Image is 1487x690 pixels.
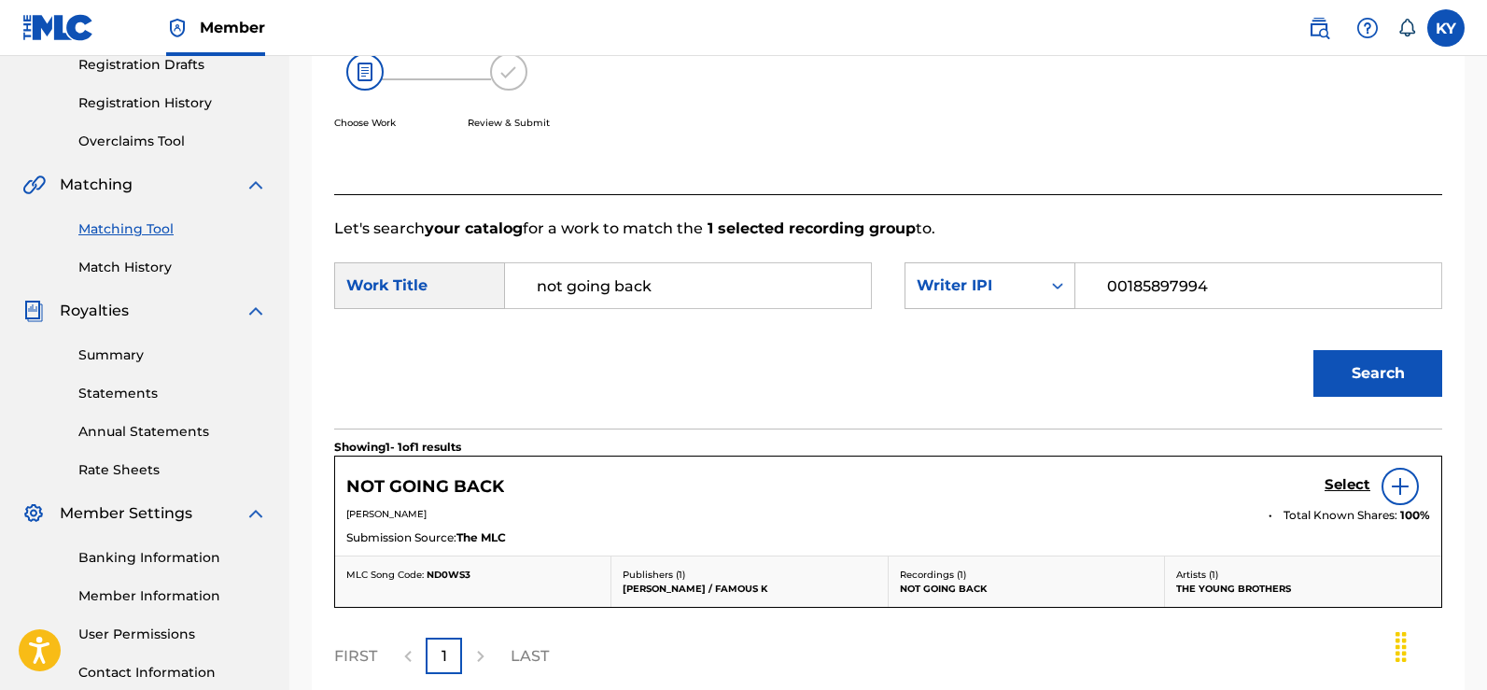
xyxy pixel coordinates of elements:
[78,384,267,403] a: Statements
[22,300,45,322] img: Royalties
[623,568,876,582] p: Publishers ( 1 )
[346,476,504,498] h5: NOT GOING BACK
[1400,507,1430,524] span: 100 %
[22,502,45,525] img: Member Settings
[78,55,267,75] a: Registration Drafts
[623,582,876,596] p: [PERSON_NAME] / FAMOUS K
[60,174,133,196] span: Matching
[900,568,1153,582] p: Recordings ( 1 )
[78,663,267,683] a: Contact Information
[60,502,192,525] span: Member Settings
[22,174,46,196] img: Matching
[1356,17,1379,39] img: help
[1313,350,1442,397] button: Search
[1300,9,1338,47] a: Public Search
[1389,475,1411,498] img: info
[78,625,267,644] a: User Permissions
[1308,17,1330,39] img: search
[1284,507,1400,524] span: Total Known Shares:
[78,548,267,568] a: Banking Information
[1386,619,1416,675] div: Drag
[245,502,267,525] img: expand
[78,219,267,239] a: Matching Tool
[78,345,267,365] a: Summary
[425,219,523,237] strong: your catalog
[334,240,1442,429] form: Search Form
[78,460,267,480] a: Rate Sheets
[703,219,916,237] strong: 1 selected recording group
[245,300,267,322] img: expand
[1349,9,1386,47] div: Help
[1176,568,1430,582] p: Artists ( 1 )
[334,116,396,130] p: Choose Work
[78,258,267,277] a: Match History
[346,569,424,581] span: MLC Song Code:
[456,529,506,546] span: The MLC
[346,529,456,546] span: Submission Source:
[78,586,267,606] a: Member Information
[1427,9,1465,47] div: User Menu
[468,116,550,130] p: Review & Submit
[78,93,267,113] a: Registration History
[917,275,1030,297] div: Writer IPI
[334,645,377,668] p: FIRST
[78,132,267,151] a: Overclaims Tool
[900,582,1153,596] p: NOT GOING BACK
[1325,476,1370,494] h5: Select
[334,218,1442,240] p: Let's search for a work to match the to.
[78,422,267,442] a: Annual Statements
[60,300,129,322] span: Royalties
[490,53,527,91] img: 173f8e8b57e69610e344.svg
[511,645,549,668] p: LAST
[427,569,470,581] span: ND0WS3
[346,508,427,520] span: [PERSON_NAME]
[442,645,447,668] p: 1
[245,174,267,196] img: expand
[22,14,94,41] img: MLC Logo
[166,17,189,39] img: Top Rightsholder
[1394,600,1487,690] iframe: Chat Widget
[200,17,265,38] span: Member
[1176,582,1430,596] p: THE YOUNG BROTHERS
[1397,19,1416,37] div: Notifications
[346,53,384,91] img: 26af456c4569493f7445.svg
[334,439,461,456] p: Showing 1 - 1 of 1 results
